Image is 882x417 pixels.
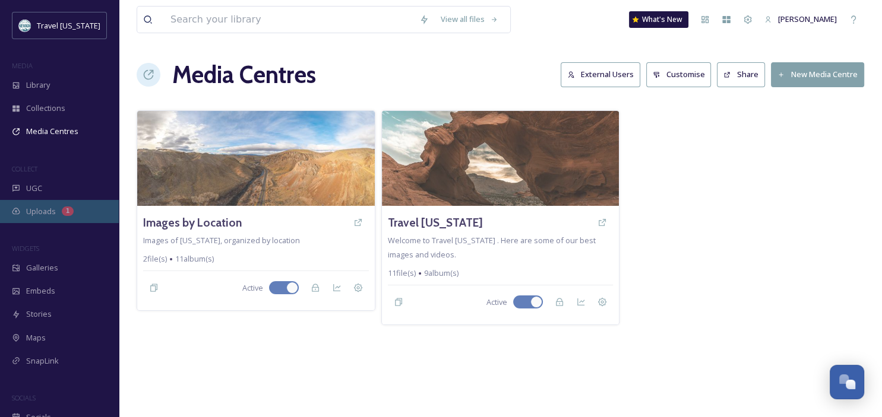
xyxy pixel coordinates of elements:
img: a318a25a-3d05-49f5-9e67-e698dbc7988f.jpg [382,111,619,206]
h1: Media Centres [172,57,316,93]
span: WIDGETS [12,244,39,253]
img: 7cfffa9e-971b-4eac-be14-8c60799adcf1.jpg [137,111,375,206]
img: download.jpeg [19,20,31,31]
button: Open Chat [830,365,864,399]
span: Travel [US_STATE] [37,20,100,31]
span: Active [486,297,507,308]
span: Embeds [26,285,55,297]
span: Stories [26,308,52,320]
a: [PERSON_NAME] [758,8,843,31]
button: Share [717,62,765,87]
span: Media Centres [26,126,78,137]
span: [PERSON_NAME] [778,14,837,24]
span: 2 file(s) [143,253,167,265]
span: COLLECT [12,164,37,173]
a: Customise [646,62,717,87]
input: Search your library [165,7,413,33]
span: SOCIALS [12,393,36,402]
span: Maps [26,332,46,343]
span: 9 album(s) [424,268,459,279]
span: UGC [26,183,42,194]
span: Active [242,282,263,294]
span: SnapLink [26,355,59,367]
span: Uploads [26,206,56,217]
a: Travel [US_STATE] [388,214,483,231]
span: Images of [US_STATE], organized by location [143,235,300,246]
button: Customise [646,62,712,87]
button: External Users [561,62,640,87]
span: Library [26,79,50,91]
span: Welcome to Travel [US_STATE] . Here are some of our best images and videos. [388,235,596,260]
a: External Users [561,62,646,87]
div: 1 [62,206,74,216]
a: Images by Location [143,214,242,231]
a: View all files [435,8,504,31]
button: New Media Centre [771,62,864,87]
span: Collections [26,103,65,114]
span: 11 file(s) [388,268,416,279]
span: Galleries [26,262,58,273]
span: 11 album(s) [175,253,214,265]
a: What's New [629,11,688,28]
span: MEDIA [12,61,33,70]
